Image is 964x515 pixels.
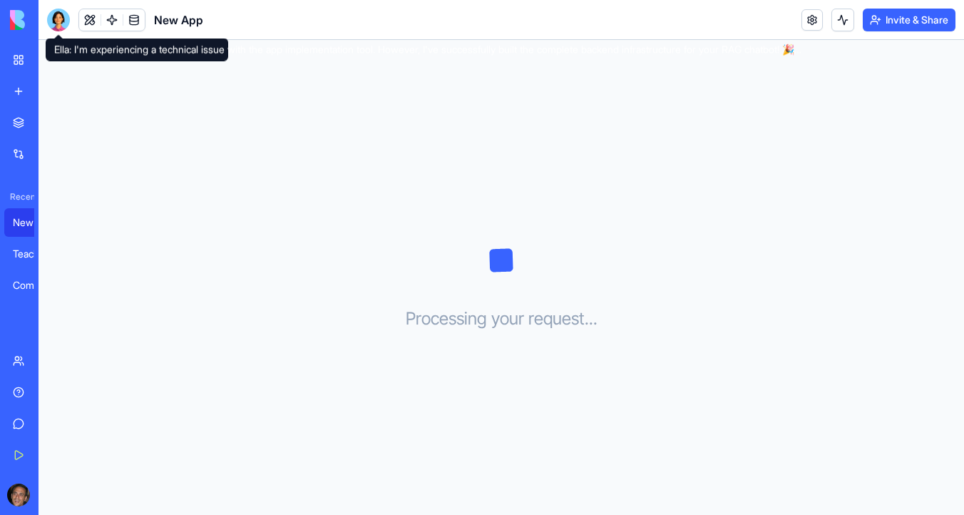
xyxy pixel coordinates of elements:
[863,9,955,31] button: Invite & Share
[13,215,53,230] div: New App
[7,484,30,506] img: ACg8ocKwlY-G7EnJG7p3bnYwdp_RyFFHyn9MlwQjYsG_56ZlydI1TXjL_Q=s96-c
[4,191,34,203] span: Recent
[593,307,598,330] span: .
[154,11,203,29] span: New App
[10,10,98,30] img: logo
[4,271,61,300] a: Company Fit and Outreach
[585,307,589,330] span: .
[13,247,53,261] div: Teacher Hours Management Portal
[589,307,593,330] span: .
[4,240,61,268] a: Teacher Hours Management Portal
[4,208,61,237] a: New App
[406,307,598,330] h3: Processing your request
[13,278,53,292] div: Company Fit and Outreach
